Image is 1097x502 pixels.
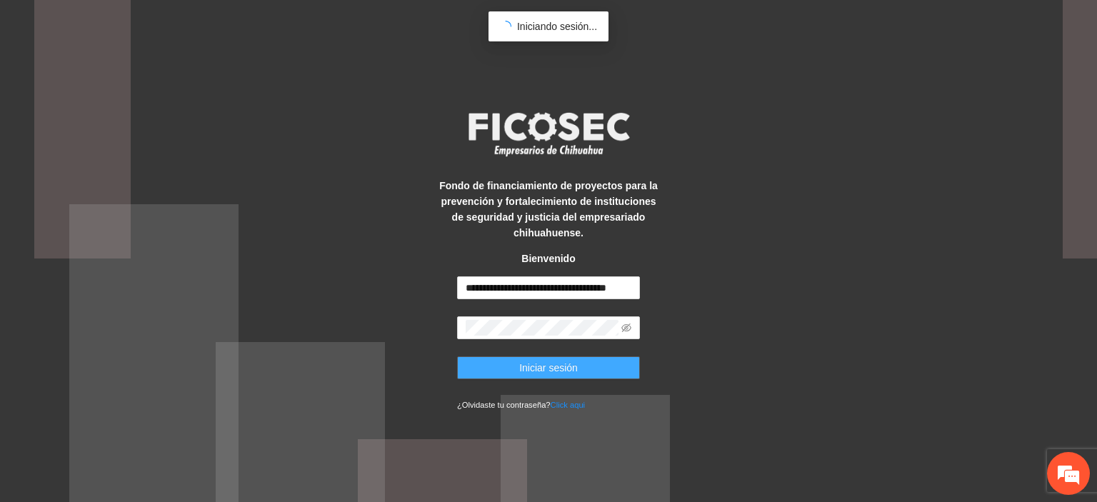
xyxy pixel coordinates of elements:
[519,360,578,376] span: Iniciar sesión
[459,108,638,161] img: logo
[457,356,640,379] button: Iniciar sesión
[499,19,513,34] span: loading
[457,401,585,409] small: ¿Olvidaste tu contraseña?
[621,323,631,333] span: eye-invisible
[521,253,575,264] strong: Bienvenido
[551,401,586,409] a: Click aqui
[439,180,658,239] strong: Fondo de financiamiento de proyectos para la prevención y fortalecimiento de instituciones de seg...
[517,21,597,32] span: Iniciando sesión...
